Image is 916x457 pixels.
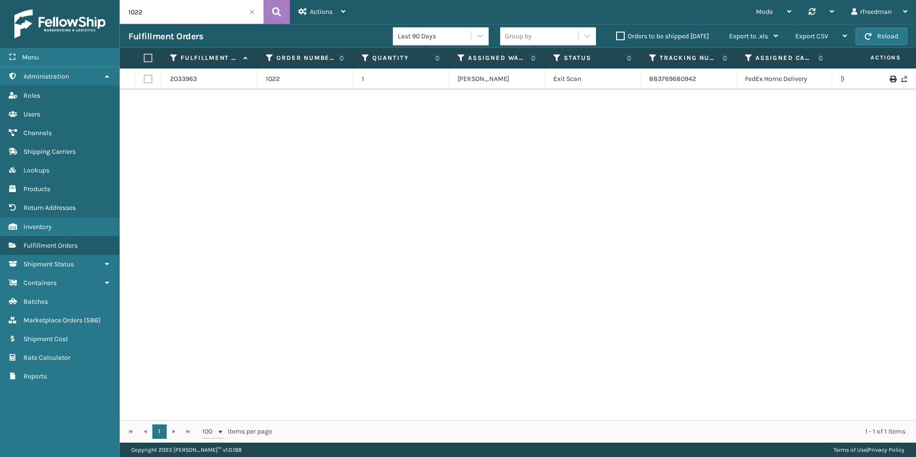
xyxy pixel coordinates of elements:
[468,54,526,62] label: Assigned Warehouse
[649,75,696,83] a: 883769680942
[756,54,813,62] label: Assigned Carrier Service
[372,54,430,62] label: Quantity
[131,443,241,457] p: Copyright 2023 [PERSON_NAME]™ v 1.0.188
[564,54,622,62] label: Status
[616,32,709,40] label: Orders to be shipped [DATE]
[14,10,105,38] img: logo
[756,8,773,16] span: Mode
[840,50,907,66] span: Actions
[23,335,68,343] span: Shipment Cost
[152,424,167,439] a: 1
[23,372,47,380] span: Reports
[449,69,545,90] td: [PERSON_NAME]
[23,241,78,250] span: Fulfillment Orders
[23,354,70,362] span: Rate Calculator
[202,424,272,439] span: items per page
[310,8,332,16] span: Actions
[170,74,197,84] a: 2033963
[890,76,895,82] i: Print Label
[834,443,905,457] div: |
[23,260,74,268] span: Shipment Status
[23,72,69,80] span: Administration
[23,316,82,324] span: Marketplace Orders
[84,316,101,324] span: ( 586 )
[901,76,907,82] i: Never Shipped
[181,54,239,62] label: Fulfillment Order Id
[276,54,334,62] label: Order Number
[353,69,449,90] td: 1
[545,69,641,90] td: Exit Scan
[729,32,768,40] span: Export to .xls
[505,31,532,41] div: Group by
[286,427,905,436] div: 1 - 1 of 1 items
[23,129,52,137] span: Channels
[128,31,203,42] h3: Fulfillment Orders
[23,185,50,193] span: Products
[23,110,40,118] span: Users
[23,223,52,231] span: Inventory
[22,53,39,61] span: Menu
[660,54,718,62] label: Tracking Number
[23,279,57,287] span: Containers
[23,204,76,212] span: Return Addresses
[23,166,49,174] span: Lookups
[856,28,907,45] button: Reload
[23,297,48,306] span: Batches
[202,427,217,436] span: 100
[266,74,280,84] a: 1022
[868,446,905,453] a: Privacy Policy
[736,69,832,90] td: FedEx Home Delivery
[23,148,76,156] span: Shipping Carriers
[834,446,867,453] a: Terms of Use
[398,31,472,41] div: Last 90 Days
[795,32,828,40] span: Export CSV
[23,91,40,100] span: Roles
